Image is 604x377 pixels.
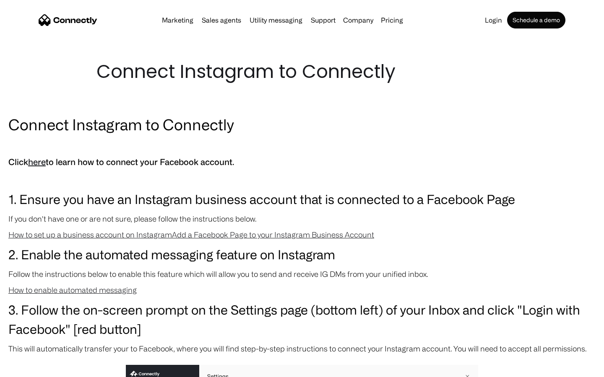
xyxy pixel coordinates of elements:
[8,286,137,294] a: How to enable automated messaging
[377,17,406,23] a: Pricing
[8,114,596,135] h2: Connect Instagram to Connectly
[172,230,374,239] a: Add a Facebook Page to your Instagram Business Account
[507,12,565,28] a: Schedule a demo
[8,343,596,354] p: This will automatically transfer your to Facebook, where you will find step-by-step instructions ...
[8,268,596,280] p: Follow the instructions below to enable this feature which will allow you to send and receive IG ...
[246,17,306,23] a: Utility messaging
[8,245,596,264] h3: 2. Enable the automated messaging feature on Instagram
[8,230,172,239] a: How to set up a business account on Instagram
[8,213,596,225] p: If you don't have one or are not sure, please follow the instructions below.
[159,17,197,23] a: Marketing
[28,157,46,167] a: here
[8,189,596,209] h3: 1. Ensure you have an Instagram business account that is connected to a Facebook Page
[8,173,596,185] p: ‍
[96,59,508,85] h1: Connect Instagram to Connectly
[198,17,245,23] a: Sales agents
[307,17,339,23] a: Support
[8,139,596,151] p: ‍
[482,17,505,23] a: Login
[343,14,373,26] div: Company
[8,300,596,338] h3: 3. Follow the on-screen prompt on the Settings page (bottom left) of your Inbox and click "Login ...
[8,155,596,169] h5: Click to learn how to connect your Facebook account.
